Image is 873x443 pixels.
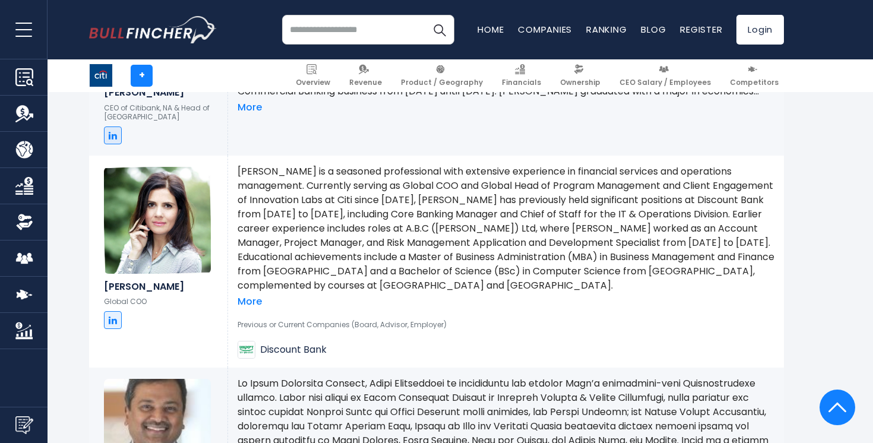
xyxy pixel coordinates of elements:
[104,281,213,292] h6: [PERSON_NAME]
[15,213,33,231] img: Ownership
[641,23,666,36] a: Blog
[396,59,488,92] a: Product / Geography
[560,78,600,87] span: Ownership
[344,59,387,92] a: Revenue
[104,297,213,306] p: Global COO
[555,59,606,92] a: Ownership
[502,78,541,87] span: Financials
[477,23,504,36] a: Home
[730,78,779,87] span: Competitors
[238,296,262,308] a: More
[238,102,262,114] a: More
[401,78,483,87] span: Product / Geography
[104,103,213,122] p: CEO of Citibank, NA & Head of [GEOGRAPHIC_DATA]
[131,65,153,87] a: +
[89,16,217,43] img: bullfincher logo
[496,59,546,92] a: Financials
[290,59,336,92] a: Overview
[260,344,327,356] span: Discount Bank
[680,23,722,36] a: Register
[104,167,211,274] img: Tamar Yanushevsky Naaman
[619,78,711,87] span: CEO Salary / Employees
[90,64,112,87] img: C logo
[296,78,330,87] span: Overview
[586,23,627,36] a: Ranking
[104,87,213,98] h6: [PERSON_NAME]
[614,59,716,92] a: CEO Salary / Employees
[349,78,382,87] span: Revenue
[238,341,255,359] img: Discount Bank
[89,16,217,43] a: Go to homepage
[238,164,774,293] p: [PERSON_NAME] is a seasoned professional with extensive experience in financial services and oper...
[518,23,572,36] a: Companies
[425,15,454,45] button: Search
[238,320,774,330] p: Previous or Current Companies (Board, Advisor, Employer)
[736,15,784,45] a: Login
[725,59,784,92] a: Competitors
